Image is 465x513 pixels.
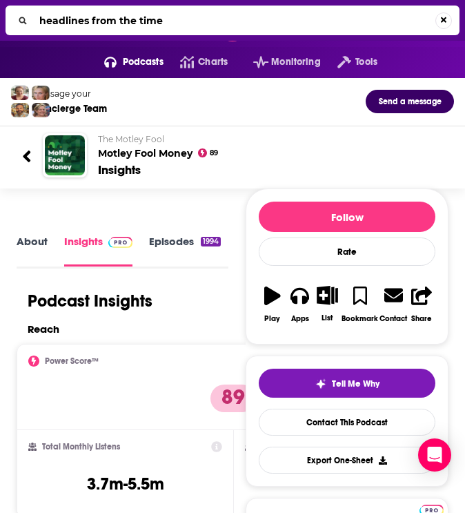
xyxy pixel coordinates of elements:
[98,134,443,159] h2: Motley Fool Money
[321,313,333,322] div: List
[411,314,432,323] div: Share
[418,438,451,472] div: Open Intercom Messenger
[379,313,407,323] div: Contact
[355,52,377,72] span: Tools
[210,151,218,156] span: 89
[32,86,50,100] img: Jules Profile
[237,51,321,73] button: open menu
[315,378,326,389] img: tell me why sparkle
[271,52,320,72] span: Monitoring
[108,237,132,248] img: Podchaser Pro
[11,86,29,100] img: Sydney Profile
[34,103,107,115] div: Concierge Team
[321,51,377,73] button: open menu
[149,235,221,267] a: Episodes1994
[123,52,164,72] span: Podcasts
[198,52,228,72] span: Charts
[87,474,164,494] h3: 3.7m-5.5m
[259,277,286,331] button: Play
[201,237,221,246] div: 1994
[11,103,29,117] img: Jon Profile
[34,10,435,32] input: Search...
[259,202,435,232] button: Follow
[98,162,141,177] div: Insights
[259,447,435,474] button: Export One-Sheet
[210,385,256,412] p: 89
[341,277,379,331] button: Bookmark
[42,442,120,452] h2: Total Monthly Listens
[45,356,99,366] h2: Power Score™
[314,277,342,331] button: List
[259,369,435,398] button: tell me why sparkleTell Me Why
[286,277,314,331] button: Apps
[17,235,48,267] a: About
[64,235,132,267] a: InsightsPodchaser Pro
[34,88,107,99] div: Message your
[291,314,309,323] div: Apps
[32,103,50,117] img: Barbara Profile
[164,51,228,73] a: Charts
[408,277,435,331] button: Share
[332,378,379,389] span: Tell Me Why
[28,291,152,311] h1: Podcast Insights
[366,90,454,113] button: Send a message
[6,6,459,35] div: Search...
[259,238,435,266] div: Rate
[264,314,280,323] div: Play
[259,409,435,436] a: Contact This Podcast
[379,277,408,331] a: Contact
[88,51,164,73] button: open menu
[342,314,378,323] div: Bookmark
[28,322,59,336] h2: Reach
[98,134,164,144] span: The Motley Fool
[45,135,85,175] img: Motley Fool Money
